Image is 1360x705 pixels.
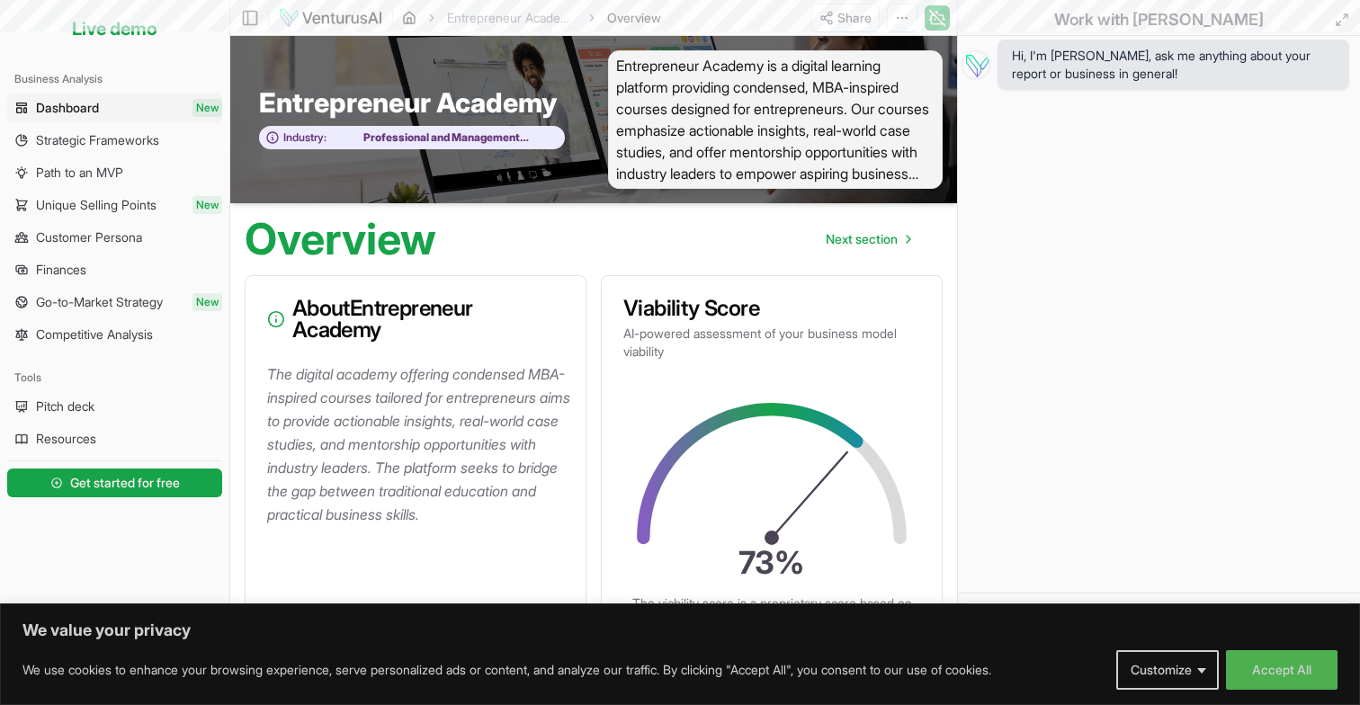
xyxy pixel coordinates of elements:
p: We value your privacy [22,620,1338,641]
p: We use cookies to enhance your browsing experience, serve personalized ads or content, and analyz... [22,659,991,681]
button: Industry:Professional and Management Development Training [259,126,565,150]
span: Go-to-Market Strategy [36,293,163,311]
a: Get started for free [7,465,222,501]
a: Customer Persona [7,223,222,252]
h3: Viability Score [623,298,920,319]
a: Unique Selling PointsNew [7,191,222,219]
span: Pitch deck [36,397,94,415]
text: 73 % [739,543,805,581]
a: Go to next page [811,221,925,257]
a: Finances [7,255,222,284]
span: Industry: [283,130,327,145]
span: Path to an MVP [36,164,123,182]
span: Next section [826,230,898,248]
h1: Overview [245,218,436,261]
a: DashboardNew [7,94,222,122]
p: AI-powered assessment of your business model viability [623,325,920,361]
a: Pitch deck [7,392,222,421]
h3: About Entrepreneur Academy [267,298,564,341]
span: Unique Selling Points [36,196,157,214]
a: Go-to-Market StrategyNew [7,288,222,317]
a: Strategic Frameworks [7,126,222,155]
div: Tools [7,363,222,392]
span: Dashboard [36,99,99,117]
span: Finances [36,261,86,279]
span: New [192,99,222,117]
span: Resources [36,430,96,448]
button: Get started for free [7,469,222,497]
img: Vera [962,50,990,79]
div: Business Analysis [7,65,222,94]
button: Accept All [1226,650,1338,690]
a: Competitive Analysis [7,320,222,349]
a: Path to an MVP [7,158,222,187]
p: The digital academy offering condensed MBA-inspired courses tailored for entrepreneurs aims to pr... [267,362,571,526]
span: Hi, I'm [PERSON_NAME], ask me anything about your report or business in general! [1012,47,1335,83]
span: Professional and Management Development Training [327,130,555,145]
span: Customer Persona [36,228,142,246]
nav: pagination [811,221,925,257]
span: New [192,196,222,214]
span: Get started for free [70,474,180,492]
button: Customize [1116,650,1219,690]
p: The viability score is a proprietary score based on the business model, market size, SWOT, PESTEL... [631,595,913,643]
a: Resources [7,424,222,453]
span: Strategic Frameworks [36,131,159,149]
span: Entrepreneur Academy [259,86,557,119]
span: Entrepreneur Academy is a digital learning platform providing condensed, MBA-inspired courses des... [608,50,943,189]
span: New [192,293,222,311]
span: Competitive Analysis [36,326,153,344]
